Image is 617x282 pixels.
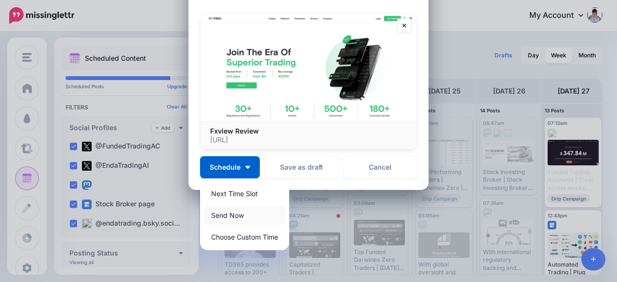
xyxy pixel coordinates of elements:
div: Schedule [200,180,289,250]
img: Fxview Review [201,13,416,121]
span: Schedule [210,164,241,171]
button: Schedule [200,156,260,178]
a: Cancel [343,156,417,178]
button: Save as draft [265,156,338,178]
a: Choose Custom Time [204,228,285,246]
img: arrow-down-white.png [245,166,250,169]
p: [URL] [210,135,407,144]
b: Fxview Review [210,127,259,135]
a: Send Now [204,206,285,225]
a: Next Time Slot [204,184,285,203]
